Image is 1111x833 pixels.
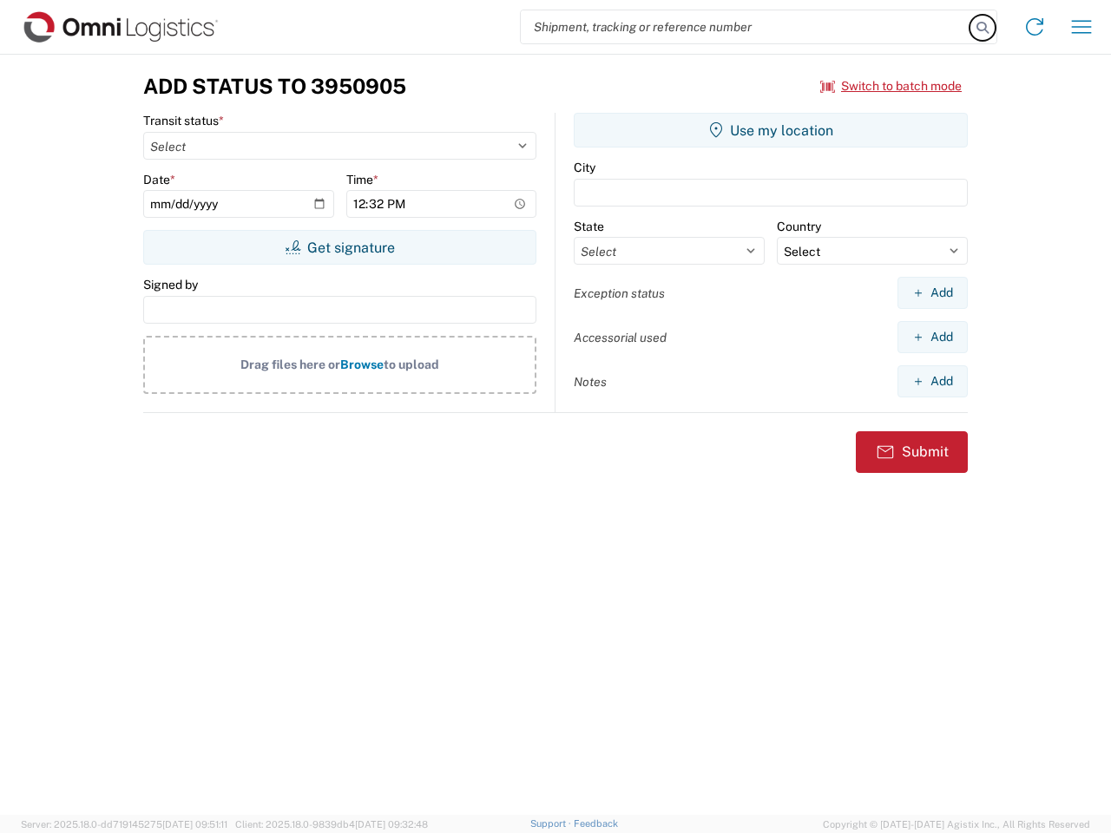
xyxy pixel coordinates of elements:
[897,277,968,309] button: Add
[346,172,378,187] label: Time
[143,74,406,99] h3: Add Status to 3950905
[574,330,667,345] label: Accessorial used
[521,10,970,43] input: Shipment, tracking or reference number
[384,357,439,371] span: to upload
[240,357,340,371] span: Drag files here or
[574,285,665,301] label: Exception status
[574,219,604,234] label: State
[897,365,968,397] button: Add
[143,230,536,265] button: Get signature
[162,819,227,830] span: [DATE] 09:51:11
[143,172,175,187] label: Date
[574,374,607,390] label: Notes
[820,72,962,101] button: Switch to batch mode
[574,818,618,829] a: Feedback
[823,817,1090,832] span: Copyright © [DATE]-[DATE] Agistix Inc., All Rights Reserved
[856,431,968,473] button: Submit
[340,357,384,371] span: Browse
[355,819,428,830] span: [DATE] 09:32:48
[574,113,968,148] button: Use my location
[143,113,224,128] label: Transit status
[897,321,968,353] button: Add
[143,277,198,292] label: Signed by
[235,819,428,830] span: Client: 2025.18.0-9839db4
[777,219,821,234] label: Country
[21,819,227,830] span: Server: 2025.18.0-dd719145275
[530,818,574,829] a: Support
[574,160,595,175] label: City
